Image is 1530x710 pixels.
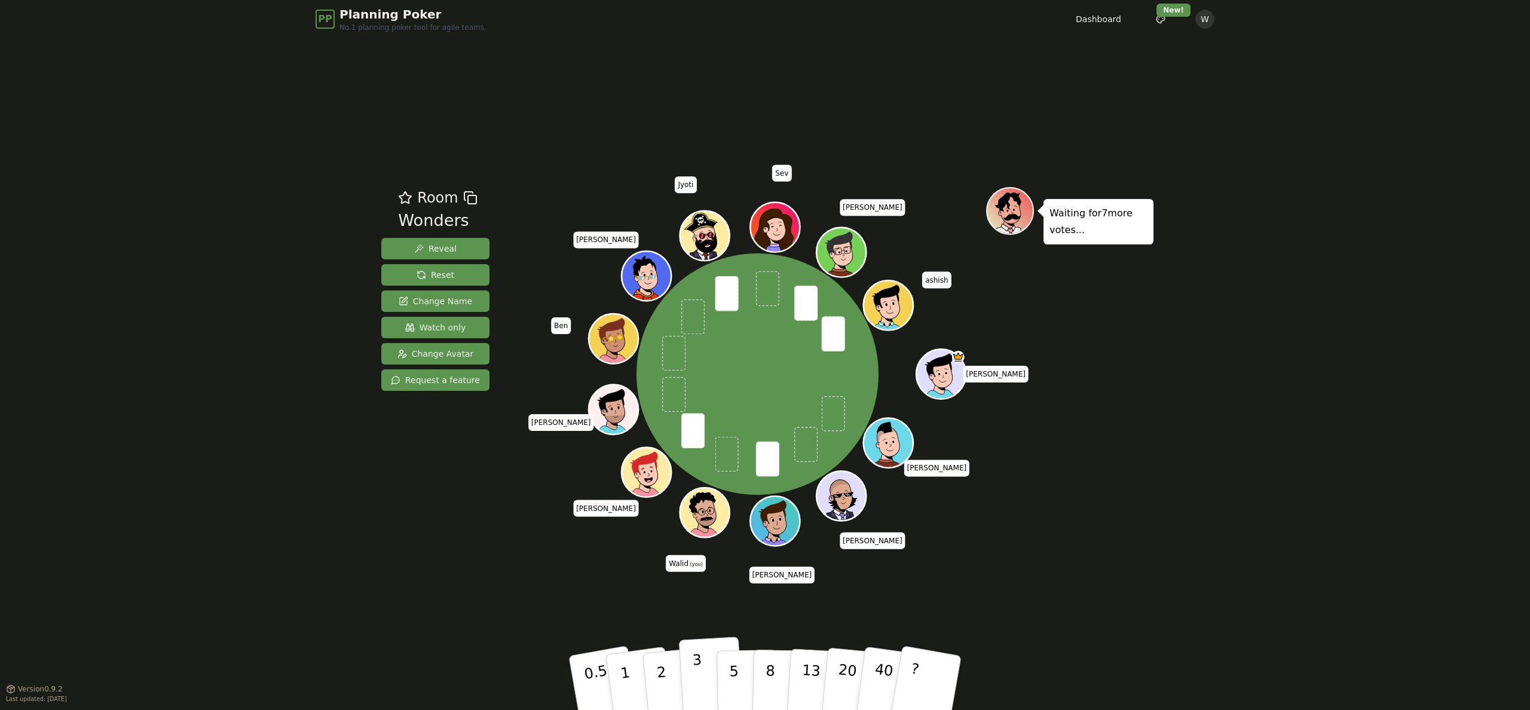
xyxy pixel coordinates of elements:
[1195,10,1214,29] button: W
[573,500,639,517] span: Click to change your name
[398,209,477,233] div: Wonders
[1156,4,1191,17] div: New!
[682,489,729,536] button: Click to change your avatar
[1049,205,1147,238] p: Waiting for 7 more votes...
[381,369,489,391] button: Request a feature
[904,460,970,476] span: Click to change your name
[772,165,791,182] span: Click to change your name
[18,684,63,694] span: Version 0.9.2
[381,264,489,286] button: Reset
[417,187,458,209] span: Room
[688,562,703,567] span: (you)
[749,567,815,583] span: Click to change your name
[922,272,951,289] span: Click to change your name
[414,243,457,255] span: Reveal
[316,6,484,32] a: PPPlanning PokerNo.1 planning poker tool for agile teams
[381,290,489,312] button: Change Name
[551,317,571,334] span: Click to change your name
[1150,8,1171,30] button: New!
[528,414,594,431] span: Click to change your name
[398,187,412,209] button: Add as favourite
[399,295,472,307] span: Change Name
[339,23,484,32] span: No.1 planning poker tool for agile teams
[6,684,63,694] button: Version0.9.2
[405,322,466,333] span: Watch only
[318,12,332,26] span: PP
[675,176,696,193] span: Click to change your name
[963,366,1029,382] span: Click to change your name
[573,231,639,248] span: Click to change your name
[381,343,489,365] button: Change Avatar
[381,238,489,259] button: Reveal
[6,696,67,702] span: Last updated: [DATE]
[397,348,474,360] span: Change Avatar
[1076,13,1121,25] a: Dashboard
[417,269,454,281] span: Reset
[666,555,705,572] span: Click to change your name
[391,374,480,386] span: Request a feature
[840,199,905,216] span: Click to change your name
[840,532,905,549] span: Click to change your name
[952,351,965,363] span: Julin Patel is the host
[381,317,489,338] button: Watch only
[339,6,484,23] span: Planning Poker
